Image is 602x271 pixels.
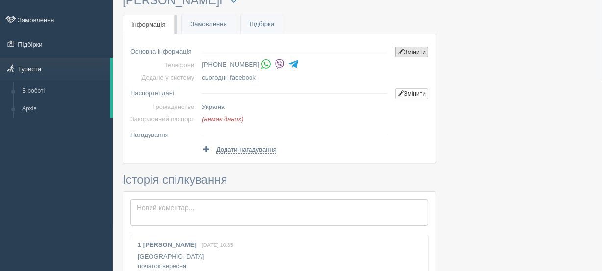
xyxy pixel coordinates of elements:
[130,125,198,141] td: Нагадування
[123,173,436,186] h3: Історія спілкування
[130,71,198,83] td: Додано у систему
[288,59,299,69] img: telegram-colored-4375108.svg
[216,146,276,154] span: Додати нагадування
[182,14,236,34] a: Замовлення
[18,82,110,100] a: В роботі
[202,58,391,72] li: [PHONE_NUMBER]
[123,15,175,35] a: Інформація
[130,42,198,59] td: Основна інформація
[202,115,243,123] span: (немає даних)
[202,242,233,248] span: [DATE] 10:35
[261,59,271,69] img: whatsapp-colored.svg
[275,59,285,69] img: viber-colored.svg
[138,241,197,248] b: 1 [PERSON_NAME]
[202,74,226,81] span: сьогодні
[395,47,428,57] a: Змінити
[241,14,283,34] a: Підбірки
[198,71,391,83] td: , facebook
[18,100,110,118] a: Архів
[130,83,198,101] td: Паспортні дані
[130,101,198,113] td: Громадянство
[198,101,391,113] td: Україна
[202,145,276,154] a: Додати нагадування
[130,59,198,71] td: Телефони
[130,113,198,125] td: Закордонний паспорт
[131,21,166,28] span: Інформація
[395,88,428,99] a: Змінити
